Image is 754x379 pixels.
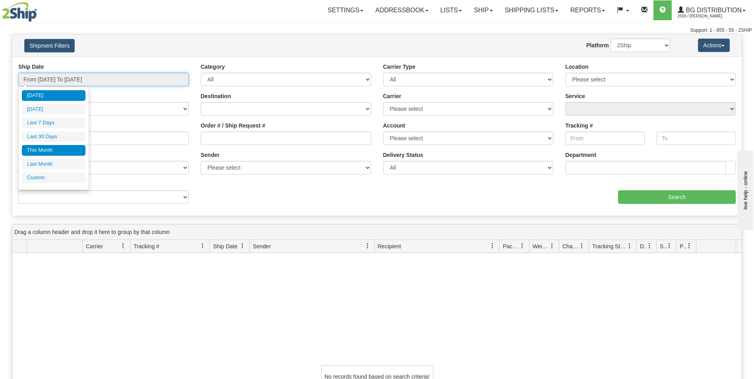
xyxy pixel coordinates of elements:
[684,7,742,14] span: BG Distribution
[565,122,593,130] label: Tracking #
[22,104,85,115] li: [DATE]
[468,0,498,20] a: Ship
[24,39,75,52] button: Shipment Filters
[672,0,752,20] a: BG Distribution 2569 / [PERSON_NAME]
[22,172,85,183] li: Custom
[545,239,559,253] a: Weight filter column settings
[660,242,667,250] span: Shipment Issues
[486,239,499,253] a: Recipient filter column settings
[643,239,656,253] a: Delivery Status filter column settings
[236,239,249,253] a: Ship Date filter column settings
[516,239,529,253] a: Packages filter column settings
[201,63,225,71] label: Category
[640,242,647,250] span: Delivery Status
[213,242,237,250] span: Ship Date
[657,131,736,145] input: To
[383,151,423,159] label: Delivery Status
[383,63,415,71] label: Carrier Type
[678,12,737,20] span: 2569 / [PERSON_NAME]
[663,239,676,253] a: Shipment Issues filter column settings
[22,90,85,101] li: [DATE]
[378,242,401,250] span: Recipient
[201,151,219,159] label: Sender
[134,242,159,250] span: Tracking #
[369,0,434,20] a: Addressbook
[503,242,519,250] span: Packages
[116,239,130,253] a: Carrier filter column settings
[253,242,271,250] span: Sender
[18,63,44,71] label: Ship Date
[575,239,589,253] a: Charge filter column settings
[434,0,468,20] a: Lists
[2,27,752,34] div: Support: 1 - 855 - 55 - 2SHIP
[322,0,369,20] a: Settings
[565,92,585,100] label: Service
[22,131,85,142] li: Last 30 Days
[196,239,209,253] a: Tracking # filter column settings
[12,224,742,240] div: grid grouping header
[682,239,696,253] a: Pickup Status filter column settings
[565,63,588,71] label: Location
[565,131,644,145] input: From
[383,122,405,130] label: Account
[698,39,730,52] button: Actions
[562,242,579,250] span: Charge
[533,242,549,250] span: Weight
[618,190,736,204] input: Search
[22,118,85,128] li: Last 7 Days
[564,0,611,20] a: Reports
[592,242,627,250] span: Tracking Status
[2,2,37,22] img: logo2569.jpg
[86,242,103,250] span: Carrier
[201,92,231,100] label: Destination
[565,151,596,159] label: Department
[383,92,401,100] label: Carrier
[499,0,564,20] a: Shipping lists
[361,239,374,253] a: Sender filter column settings
[201,122,266,130] label: Order # / Ship Request #
[586,41,609,49] label: Platform
[623,239,636,253] a: Tracking Status filter column settings
[22,145,85,156] li: This Month
[736,149,753,230] iframe: chat widget
[22,159,85,170] li: Last Month
[680,242,686,250] span: Pickup Status
[6,7,74,13] div: live help - online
